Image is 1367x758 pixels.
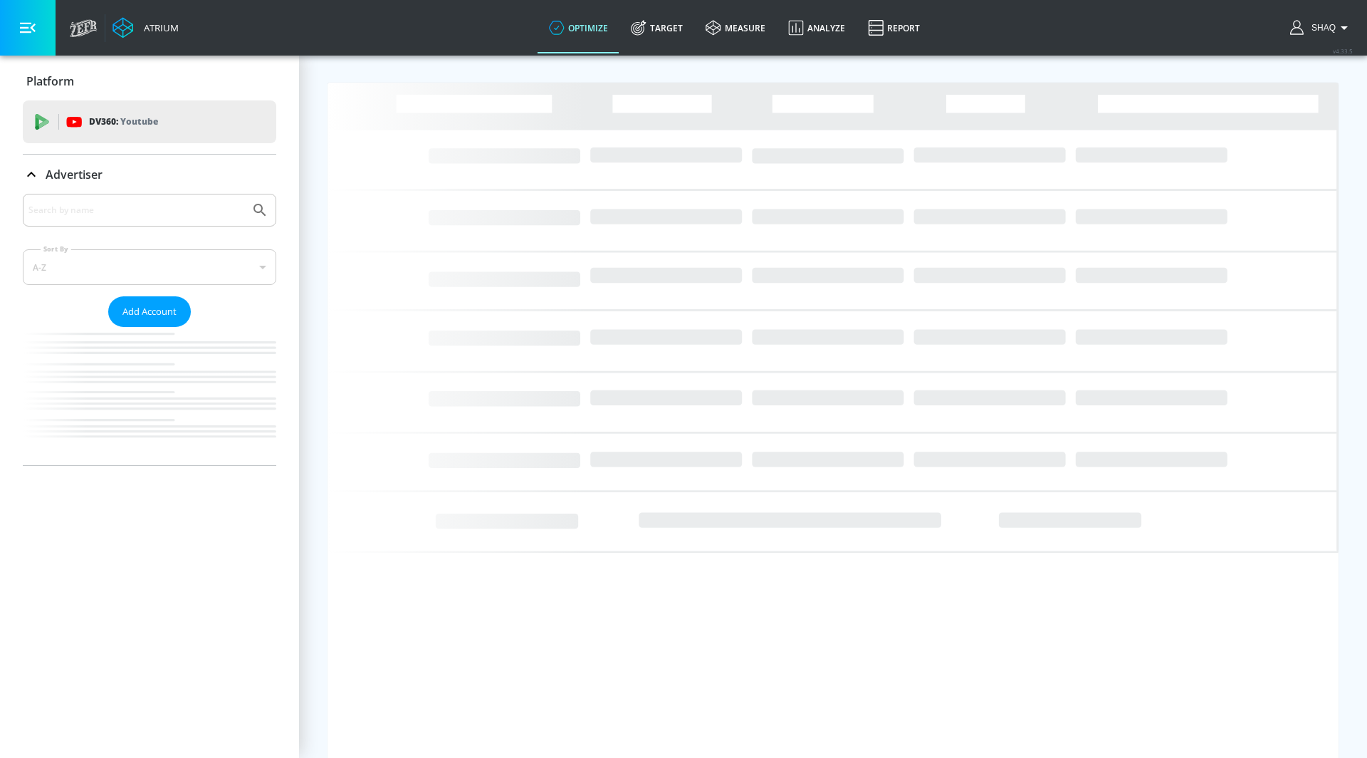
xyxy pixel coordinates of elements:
p: Advertiser [46,167,103,182]
input: Search by name [28,201,244,219]
div: Advertiser [23,155,276,194]
span: Add Account [122,303,177,320]
span: v 4.33.5 [1333,47,1353,55]
div: A-Z [23,249,276,285]
div: Platform [23,61,276,101]
button: Add Account [108,296,191,327]
p: Youtube [120,114,158,129]
a: measure [694,2,777,53]
span: login as: shaquille.huang@zefr.com [1306,23,1336,33]
a: optimize [538,2,619,53]
a: Analyze [777,2,857,53]
a: Report [857,2,931,53]
p: DV360: [89,114,158,130]
nav: list of Advertiser [23,327,276,465]
p: Platform [26,73,74,89]
a: Target [619,2,694,53]
button: Shaq [1290,19,1353,36]
a: Atrium [112,17,179,38]
div: DV360: Youtube [23,100,276,143]
div: Atrium [138,21,179,34]
label: Sort By [41,244,71,254]
div: Advertiser [23,194,276,465]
